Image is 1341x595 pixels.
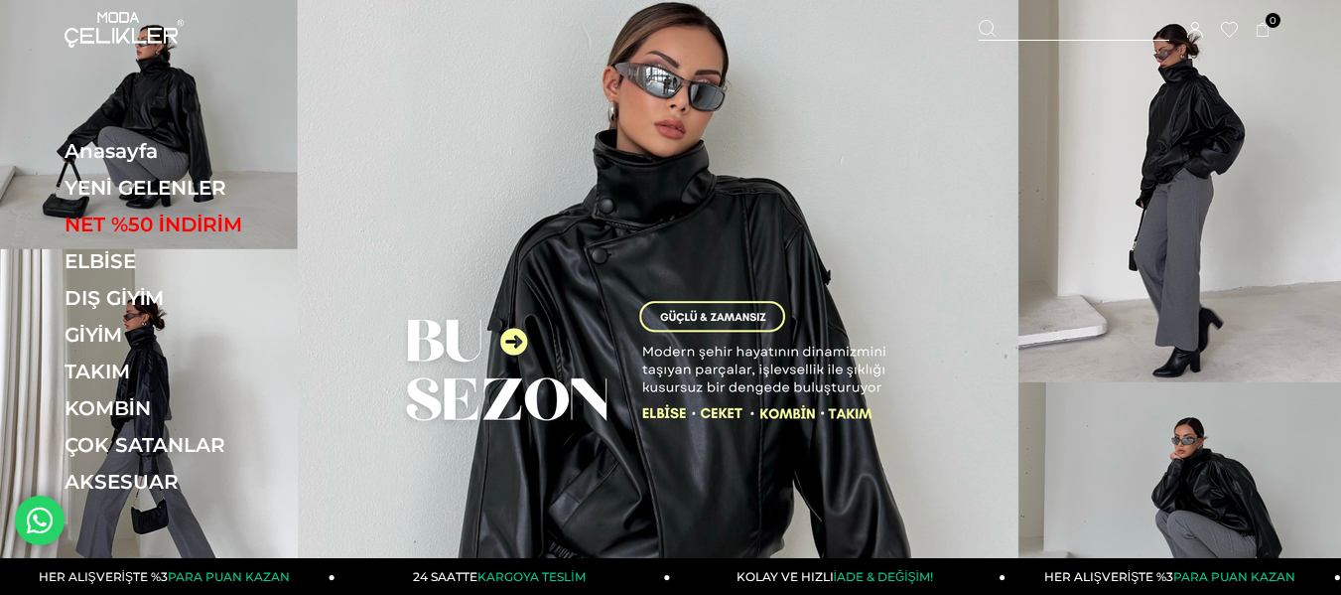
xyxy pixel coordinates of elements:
[65,176,337,200] a: YENİ GELENLER
[65,249,337,273] a: ELBİSE
[1006,558,1341,595] a: HER ALIŞVERİŞTE %3PARA PUAN KAZAN
[834,569,933,584] span: İADE & DEĞİŞİM!
[1256,23,1271,38] a: 0
[65,360,337,383] a: TAKIM
[1173,569,1295,584] span: PARA PUAN KAZAN
[65,12,184,48] img: logo
[671,558,1006,595] a: KOLAY VE HIZLIİADE & DEĞİŞİM!
[65,470,337,494] a: AKSESUAR
[477,569,585,584] span: KARGOYA TESLİM
[168,569,290,584] span: PARA PUAN KAZAN
[65,286,337,310] a: DIŞ GİYİM
[65,213,337,236] a: NET %50 İNDİRİM
[65,433,337,457] a: ÇOK SATANLAR
[65,323,337,347] a: GİYİM
[1266,13,1280,28] span: 0
[65,139,337,163] a: Anasayfa
[65,396,337,420] a: KOMBİN
[335,558,671,595] a: 24 SAATTEKARGOYA TESLİM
